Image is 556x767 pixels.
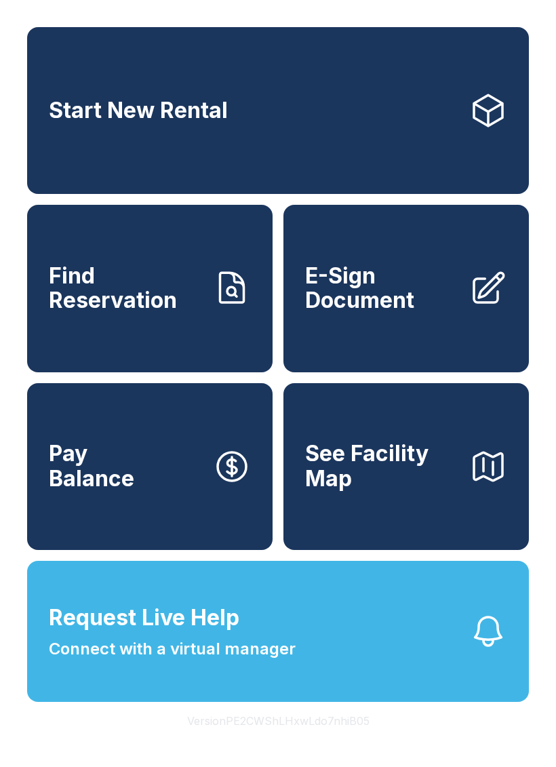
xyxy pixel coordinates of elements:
span: Pay Balance [49,441,134,491]
button: Request Live HelpConnect with a virtual manager [27,561,529,702]
a: PayBalance [27,383,273,550]
a: Find Reservation [27,205,273,372]
button: VersionPE2CWShLHxwLdo7nhiB05 [176,702,380,740]
span: Connect with a virtual manager [49,637,296,661]
button: See Facility Map [283,383,529,550]
span: E-Sign Document [305,264,458,313]
span: Request Live Help [49,602,239,634]
a: E-Sign Document [283,205,529,372]
span: Start New Rental [49,98,228,123]
a: Start New Rental [27,27,529,194]
span: Find Reservation [49,264,202,313]
span: See Facility Map [305,441,458,491]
